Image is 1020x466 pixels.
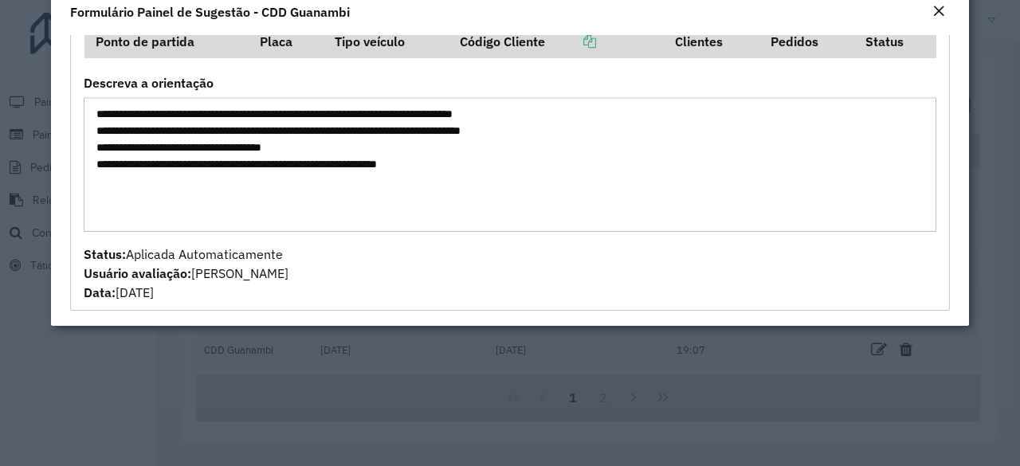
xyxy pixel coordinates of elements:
[84,73,214,92] label: Descreva a orientação
[249,25,324,58] th: Placa
[759,25,854,58] th: Pedidos
[70,18,950,311] div: Outras Orientações
[84,265,191,281] strong: Usuário avaliação:
[449,25,665,58] th: Código Cliente
[84,284,116,300] strong: Data:
[854,25,936,58] th: Status
[84,246,126,262] strong: Status:
[84,246,288,300] span: Aplicada Automaticamente [PERSON_NAME] [DATE]
[84,25,249,58] th: Ponto de partida
[545,33,596,49] a: Copiar
[928,2,950,22] button: Close
[324,25,449,58] th: Tipo veículo
[932,5,945,18] em: Fechar
[665,25,759,58] th: Clientes
[70,2,350,22] h4: Formulário Painel de Sugestão - CDD Guanambi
